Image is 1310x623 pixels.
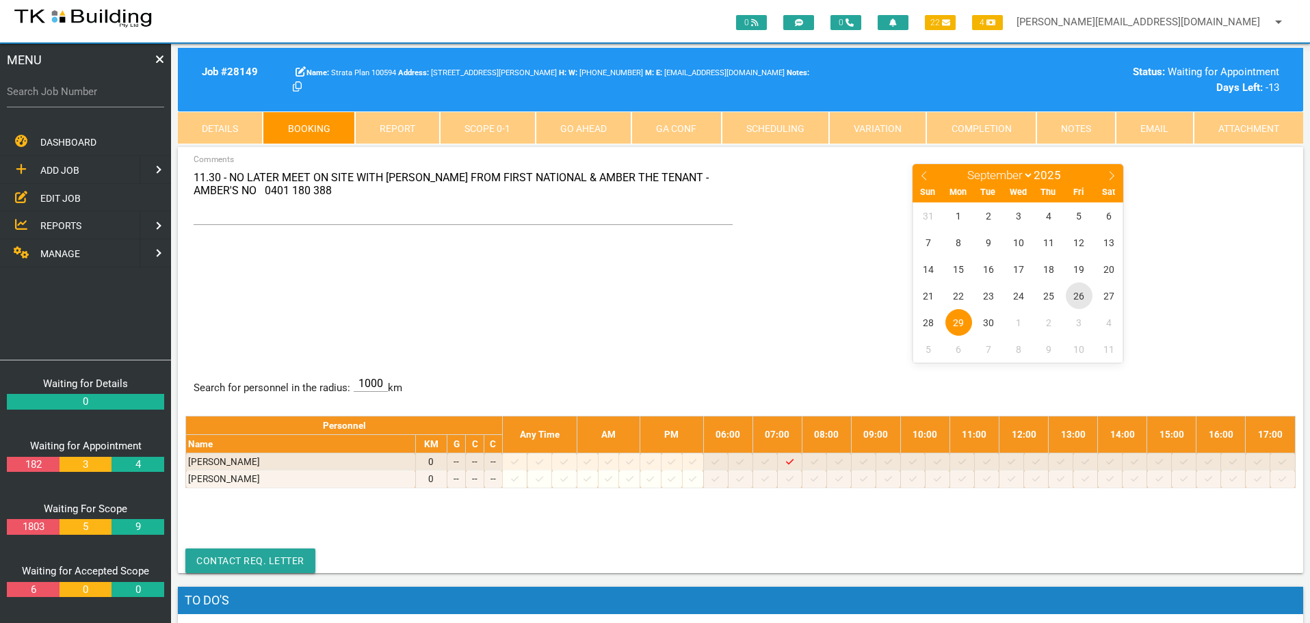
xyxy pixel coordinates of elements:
[945,309,972,336] span: September 29, 2025
[1095,309,1122,336] span: October 4, 2025
[961,168,1034,183] select: Month
[559,68,566,77] b: H:
[1006,336,1032,362] span: October 8, 2025
[975,229,1002,256] span: September 9, 2025
[926,111,1036,144] a: Completion
[178,111,263,144] a: Details
[915,309,942,336] span: September 28, 2025
[949,416,999,453] th: 11:00
[1095,202,1122,229] span: September 6, 2025
[1034,168,1075,182] input: Year
[1066,256,1092,282] span: September 19, 2025
[112,582,163,598] a: 0
[945,336,972,362] span: October 6, 2025
[1216,81,1263,94] b: Days Left:
[1095,256,1122,282] span: September 20, 2025
[7,394,164,410] a: 0
[943,188,973,197] span: Mon
[418,472,445,486] div: 0
[306,68,396,77] span: Strata Plan 100594
[30,440,142,452] a: Waiting for Appointment
[915,202,942,229] span: August 31, 2025
[468,472,482,486] div: --
[945,202,972,229] span: September 1, 2025
[1093,188,1123,197] span: Sat
[1036,309,1062,336] span: October 2, 2025
[1098,416,1147,453] th: 14:00
[1006,202,1032,229] span: September 3, 2025
[43,377,128,390] a: Waiting for Details
[14,7,153,29] img: s3file
[1036,336,1062,362] span: October 9, 2025
[398,68,557,77] span: [STREET_ADDRESS][PERSON_NAME]
[1066,202,1092,229] span: September 5, 2025
[975,336,1002,362] span: October 7, 2025
[486,472,500,486] div: --
[60,519,112,535] a: 5
[975,256,1002,282] span: September 16, 2025
[830,15,861,30] span: 0
[577,416,640,453] th: AM
[1196,416,1246,453] th: 16:00
[945,282,972,309] span: September 22, 2025
[915,256,942,282] span: September 14, 2025
[1003,188,1033,197] span: Wed
[112,519,163,535] a: 9
[913,188,943,197] span: Sun
[945,256,972,282] span: September 15, 2025
[60,582,112,598] a: 0
[1147,416,1196,453] th: 15:00
[186,434,415,453] th: Personnel name
[656,68,662,77] b: E:
[1095,336,1122,362] span: October 11, 2025
[1036,256,1062,282] span: September 18, 2025
[415,434,447,453] th: KM from the site address to the personnel
[40,137,96,148] span: DASHBOARD
[40,248,80,259] span: MANAGE
[1021,64,1279,95] div: Waiting for Appointment -13
[1095,229,1122,256] span: September 13, 2025
[1006,309,1032,336] span: October 1, 2025
[185,548,315,573] a: Contact Req. Letter
[722,111,829,144] a: Scheduling
[1246,416,1295,453] th: 17:00
[1036,282,1062,309] span: September 25, 2025
[484,434,503,453] th: Your Customers
[7,457,59,473] a: 182
[186,416,503,434] th: Personnel
[1036,229,1062,256] span: September 11, 2025
[1066,309,1092,336] span: October 3, 2025
[1006,229,1032,256] span: September 10, 2025
[194,153,234,165] label: Comments
[7,582,59,598] a: 6
[1036,111,1116,144] a: Notes
[656,68,785,77] span: [EMAIL_ADDRESS][DOMAIN_NAME]
[418,455,445,468] div: 0
[787,68,809,77] b: Notes:
[1036,202,1062,229] span: September 4, 2025
[293,81,302,94] a: Click here copy customer information.
[851,416,900,453] th: 09:00
[900,416,949,453] th: 10:00
[1095,282,1122,309] span: September 27, 2025
[536,111,631,144] a: Go Ahead
[645,68,654,77] b: M:
[7,84,164,100] label: Search Job Number
[112,457,163,473] a: 4
[752,416,802,453] th: 07:00
[1033,188,1063,197] span: Thu
[802,416,851,453] th: 08:00
[999,416,1048,453] th: 12:00
[466,434,484,453] th: Your Company
[640,416,703,453] th: PM
[7,519,59,535] a: 1803
[449,455,463,468] div: --
[502,416,577,453] th: Any Time
[1066,229,1092,256] span: September 12, 2025
[945,229,972,256] span: September 8, 2025
[925,15,956,30] span: 22
[1066,282,1092,309] span: September 26, 2025
[568,68,643,77] span: [PHONE_NUMBER]
[1006,282,1032,309] span: September 24, 2025
[568,68,577,77] b: W:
